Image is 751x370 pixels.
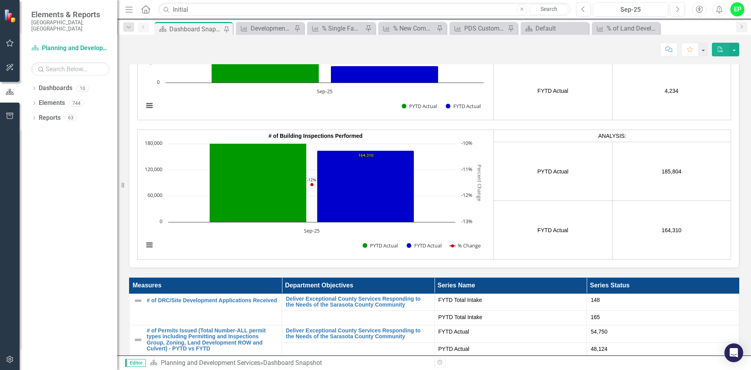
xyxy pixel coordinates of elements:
[39,99,65,108] a: Elements
[69,100,84,106] div: 744
[311,183,314,186] path: Sep-25, -11.56810402. % Change.
[133,335,143,345] img: Not Defined
[523,23,587,33] a: Default
[282,293,434,310] td: Double-Click to Edit Right Click for Context Menu
[129,293,282,325] td: Double-Click to Edit Right Click for Context Menu
[147,328,278,352] a: # of Permits Issued (Total Number-ALL permit types including Permitting and Inspections Group, Zo...
[76,85,89,92] div: 10
[593,2,668,16] button: Sep-25
[596,5,665,14] div: Sep-25
[407,242,442,249] button: Show FYTD Actual
[535,23,587,33] div: Default
[39,84,72,93] a: Dashboards
[282,325,434,342] td: Double-Click to Edit Right Click for Context Menu
[446,103,481,110] button: Show FYTD Actual
[31,62,110,76] input: Search Below...
[210,141,307,222] path: Sep-25, 185,804. PYTD Actual.
[461,166,473,173] text: -11%
[438,345,583,353] span: PYTD Actual
[494,201,612,260] td: FYTD Actual
[494,142,612,201] td: PYTD Actual
[322,23,363,33] div: % Single Family Residential Permit Reviews On Time Monthly
[450,242,481,249] button: Show % Change
[451,23,506,33] a: PDS Customer Service w/ Accela
[612,142,731,201] td: 185,804
[358,152,374,158] text: 164,310
[31,10,110,19] span: Elements & Reports
[140,140,491,257] div: Chart. Highcharts interactive chart.
[147,191,162,199] text: 60,000
[529,4,568,15] a: Search
[147,298,278,303] a: # of DRC/Site Development Applications Received
[317,151,414,222] path: Sep-25, 164,310. FYTD Actual.
[31,44,110,53] a: Planning and Development Services
[438,296,583,304] span: FYTD Total Intake
[363,242,398,249] button: Show PYTD Actual
[3,8,18,23] img: ClearPoint Strategy
[331,66,438,83] g: FYTD Actual, bar series 2 of 2 with 1 bar.
[594,23,658,33] a: % of Land Development Initial Reviews
[317,151,414,222] g: FYTD Actual, series 2 of 3. Bar series with 1 bar. Y axis, values.
[144,240,155,251] button: View chart menu, Chart
[140,140,488,257] svg: Interactive chart
[724,343,743,362] div: Open Intercom Messenger
[210,141,307,222] g: PYTD Actual, series 1 of 3. Bar series with 1 bar. Y axis, values.
[612,201,731,260] td: 164,310
[730,2,744,16] button: EP
[125,359,146,367] span: Editor
[150,359,428,368] div: »
[304,227,320,234] text: Sep-25
[238,23,292,33] a: Development Trends
[494,130,731,142] td: ANALYSIS:
[39,114,61,123] a: Reports
[157,78,160,85] text: 0
[161,359,260,366] a: Planning and Development Services
[263,359,322,366] div: Dashboard Snapshot
[133,296,143,305] img: Not Defined
[169,24,223,34] div: Dashboard Snapshot
[393,23,435,33] div: % New Commercial On Time Reviews Monthly
[311,183,314,186] g: % Change, series 3 of 3. Line with 1 data point. Y axis, Percent Change.
[591,314,600,320] span: 165
[145,166,162,173] text: 120,000
[331,66,438,83] path: Sep-25, 4,234. FYTD Actual.
[438,328,583,336] span: FYTD Actual
[160,218,162,225] text: 0
[286,328,430,340] a: Deliver Exceptional County Services Responding to the Needs of the Sarasota County Community
[158,3,570,16] input: Search ClearPoint...
[286,296,430,308] a: Deliver Exceptional County Services Responding to the Needs of the Sarasota County Community
[268,133,362,139] span: # of Building Inspections Performed
[591,346,607,352] span: 48,124
[591,328,607,335] span: 54,750
[251,23,292,33] div: Development Trends
[380,23,435,33] a: % New Commercial On Time Reviews Monthly
[461,218,473,225] text: -13%
[402,103,437,110] button: Show PYTD Actual
[65,115,77,121] div: 63
[461,139,473,146] text: -10%
[144,100,155,111] button: View chart menu, Chart
[145,139,162,146] text: 180,000
[612,61,731,120] td: 4,234
[438,313,583,321] span: PYTD Total Intake
[476,164,483,201] text: Percent Change
[31,19,110,32] small: [GEOGRAPHIC_DATA], [GEOGRAPHIC_DATA]
[591,297,600,303] span: 148
[317,88,332,95] text: Sep-25
[309,23,363,33] a: % Single Family Residential Permit Reviews On Time Monthly
[129,325,282,357] td: Double-Click to Edit Right Click for Context Menu
[307,177,316,182] text: -12%
[607,23,658,33] div: % of Land Development Initial Reviews
[494,61,612,120] td: FYTD Actual
[461,191,473,199] text: -12%
[464,23,506,33] div: PDS Customer Service w/ Accela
